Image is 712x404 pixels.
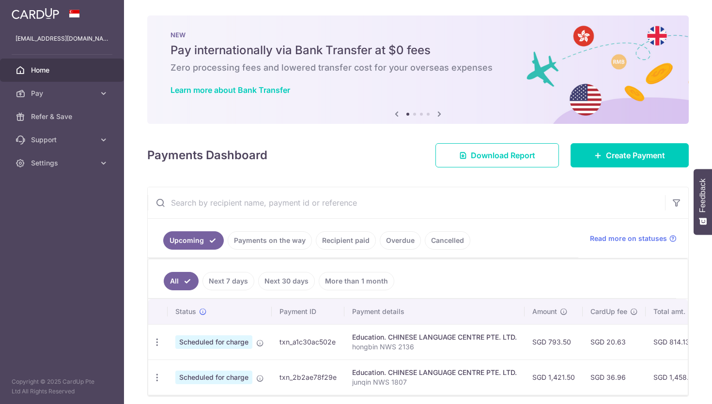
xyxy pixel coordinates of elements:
[583,324,646,359] td: SGD 20.63
[31,65,95,75] span: Home
[170,62,666,74] h6: Zero processing fees and lowered transfer cost for your overseas expenses
[170,31,666,39] p: NEW
[352,377,517,387] p: junqin NWS 1807
[31,112,95,121] span: Refer & Save
[175,307,196,316] span: Status
[147,15,689,124] img: Bank transfer banner
[258,272,315,290] a: Next 30 days
[435,143,559,167] a: Download Report
[202,272,254,290] a: Next 7 days
[228,231,312,250] a: Payments on the way
[425,231,470,250] a: Cancelled
[272,324,344,359] td: txn_a1c30ac502e
[590,234,677,243] a: Read more on statuses
[606,150,665,161] span: Create Payment
[646,359,705,395] td: SGD 1,458.46
[525,359,583,395] td: SGD 1,421.50
[571,143,689,167] a: Create Payment
[272,299,344,324] th: Payment ID
[352,342,517,352] p: hongbin NWS 2136
[590,307,627,316] span: CardUp fee
[319,272,394,290] a: More than 1 month
[170,43,666,58] h5: Pay internationally via Bank Transfer at $0 fees
[175,335,252,349] span: Scheduled for charge
[352,332,517,342] div: Education. CHINESE LANGUAGE CENTRE PTE. LTD.
[147,147,267,164] h4: Payments Dashboard
[532,307,557,316] span: Amount
[316,231,376,250] a: Recipient paid
[31,135,95,145] span: Support
[590,234,667,243] span: Read more on statuses
[352,368,517,377] div: Education. CHINESE LANGUAGE CENTRE PTE. LTD.
[380,231,421,250] a: Overdue
[170,85,290,95] a: Learn more about Bank Transfer
[471,150,535,161] span: Download Report
[653,307,685,316] span: Total amt.
[148,187,665,218] input: Search by recipient name, payment id or reference
[272,359,344,395] td: txn_2b2ae78f29e
[31,89,95,98] span: Pay
[12,8,59,19] img: CardUp
[31,158,95,168] span: Settings
[583,359,646,395] td: SGD 36.96
[164,272,199,290] a: All
[694,169,712,235] button: Feedback - Show survey
[15,34,108,44] p: [EMAIL_ADDRESS][DOMAIN_NAME]
[175,371,252,384] span: Scheduled for charge
[646,324,705,359] td: SGD 814.13
[525,324,583,359] td: SGD 793.50
[163,231,224,250] a: Upcoming
[698,179,707,212] span: Feedback
[344,299,525,324] th: Payment details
